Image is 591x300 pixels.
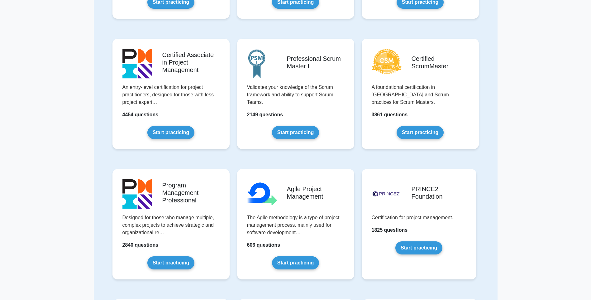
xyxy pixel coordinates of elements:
[147,256,194,269] a: Start practicing
[272,126,319,139] a: Start practicing
[395,241,442,254] a: Start practicing
[397,126,444,139] a: Start practicing
[272,256,319,269] a: Start practicing
[147,126,194,139] a: Start practicing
